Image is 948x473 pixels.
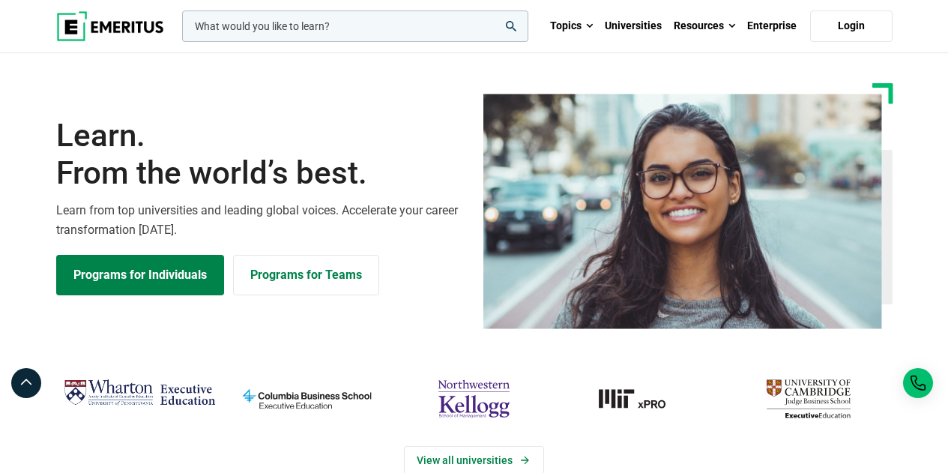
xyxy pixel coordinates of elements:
[810,10,893,42] a: Login
[231,374,383,424] img: columbia-business-school
[56,255,224,295] a: Explore Programs
[565,374,717,424] img: MIT xPRO
[64,374,216,412] img: Wharton Executive Education
[233,255,379,295] a: Explore for Business
[56,154,465,192] span: From the world’s best.
[56,201,465,239] p: Learn from top universities and leading global voices. Accelerate your career transformation [DATE].
[565,374,717,424] a: MIT-xPRO
[56,117,465,193] h1: Learn.
[732,374,884,424] img: cambridge-judge-business-school
[398,374,550,424] img: northwestern-kellogg
[483,94,882,329] img: Learn from the world's best
[182,10,528,42] input: woocommerce-product-search-field-0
